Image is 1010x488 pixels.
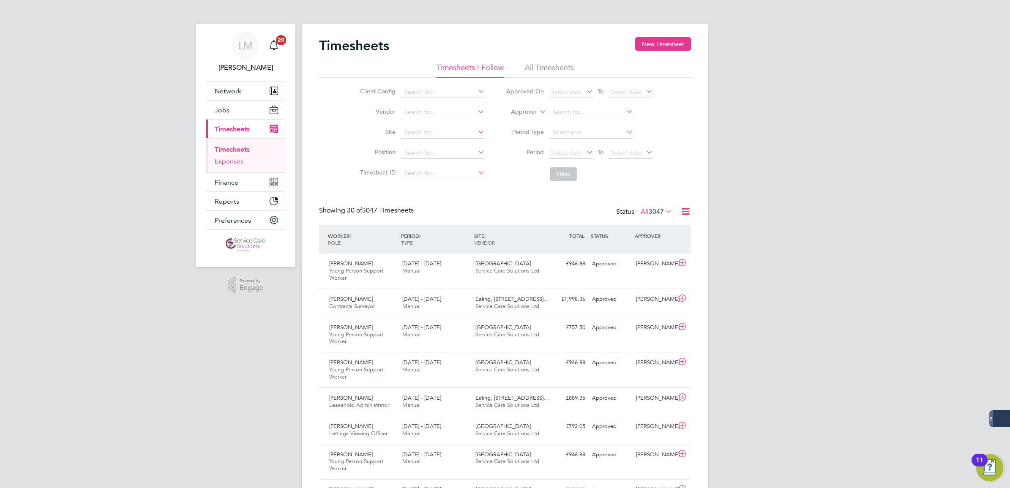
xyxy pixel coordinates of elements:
[475,324,531,331] span: [GEOGRAPHIC_DATA]
[545,321,589,335] div: £757.50
[611,88,641,95] span: Select date
[328,239,341,246] span: ROLE
[215,216,251,224] span: Preferences
[589,321,633,335] div: Approved
[475,359,531,366] span: [GEOGRAPHIC_DATA]
[402,366,420,373] span: Manual
[545,292,589,306] div: £1,998.36
[525,63,574,78] li: All Timesheets
[475,295,549,303] span: Ealing, [STREET_ADDRESS]…
[551,149,581,156] span: Select date
[402,423,441,430] span: [DATE] - [DATE]
[358,148,396,156] label: Position
[401,239,413,246] span: TYPE
[347,206,414,215] span: 3047 Timesheets
[402,401,420,409] span: Manual
[475,394,549,401] span: Ealing, [STREET_ADDRESS]…
[402,260,441,267] span: [DATE] - [DATE]
[402,359,441,366] span: [DATE] - [DATE]
[589,257,633,271] div: Approved
[206,211,285,229] button: Preferences
[402,430,420,437] span: Manual
[589,292,633,306] div: Approved
[215,145,250,153] a: Timesheets
[545,448,589,462] div: £946.88
[206,82,285,100] button: Network
[402,451,441,458] span: [DATE] - [DATE]
[228,277,264,293] a: Powered byEngage
[329,295,373,303] span: [PERSON_NAME]
[633,257,677,271] div: [PERSON_NAME]
[329,430,388,437] span: Lettings Viewing Officer
[401,127,485,139] input: Search for...
[550,167,577,181] button: Filter
[506,87,544,95] label: Approved On
[215,178,238,186] span: Finance
[358,108,396,115] label: Vendor
[329,303,375,310] span: Contracts Surveyor
[215,125,250,133] span: Timesheets
[474,239,495,246] span: VENDOR
[329,366,383,380] span: Young Person Support Worker
[329,423,373,430] span: [PERSON_NAME]
[475,458,539,465] span: Service Care Solutions Ltd
[633,420,677,433] div: [PERSON_NAME]
[569,232,584,239] span: TOTAL
[589,420,633,433] div: Approved
[206,63,285,73] span: Lee McMillan
[402,295,441,303] span: [DATE] - [DATE]
[550,127,633,139] input: Select one
[206,192,285,210] button: Reports
[401,106,485,118] input: Search for...
[545,391,589,405] div: £889.35
[633,356,677,370] div: [PERSON_NAME]
[633,321,677,335] div: [PERSON_NAME]
[595,86,606,97] span: To
[319,37,389,54] h2: Timesheets
[589,391,633,405] div: Approved
[402,267,420,274] span: Manual
[616,206,674,218] div: Status
[329,401,389,409] span: Leasehold Administrator
[589,448,633,462] div: Approved
[402,458,420,465] span: Manual
[349,232,351,239] span: /
[329,394,373,401] span: [PERSON_NAME]
[215,106,229,114] span: Jobs
[545,420,589,433] div: £792.05
[437,63,504,78] li: Timesheets I Follow
[475,401,539,409] span: Service Care Solutions Ltd
[611,149,641,156] span: Select date
[506,128,544,136] label: Period Type
[358,128,396,136] label: Site
[319,206,415,215] div: Showing
[226,238,265,252] img: servicecare-logo-retina.png
[329,359,373,366] span: [PERSON_NAME]
[276,35,286,45] span: 20
[347,206,362,215] span: 30 of
[329,331,383,345] span: Young Person Support Worker
[633,391,677,405] div: [PERSON_NAME]
[329,451,373,458] span: [PERSON_NAME]
[402,394,441,401] span: [DATE] - [DATE]
[206,32,285,73] a: LM[PERSON_NAME]
[265,32,282,59] a: 20
[545,257,589,271] div: £946.88
[215,87,241,95] span: Network
[329,260,373,267] span: [PERSON_NAME]
[401,86,485,98] input: Search for...
[550,106,633,118] input: Search for...
[589,356,633,370] div: Approved
[475,366,539,373] span: Service Care Solutions Ltd
[329,324,373,331] span: [PERSON_NAME]
[649,207,664,216] span: 3047
[635,37,691,51] button: New Timesheet
[633,448,677,462] div: [PERSON_NAME]
[419,232,421,239] span: /
[206,238,285,252] a: Go to home page
[240,277,263,284] span: Powered by
[551,88,581,95] span: Select date
[475,331,539,338] span: Service Care Solutions Ltd
[633,228,677,243] div: APPROVER
[329,267,383,281] span: Young Person Support Worker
